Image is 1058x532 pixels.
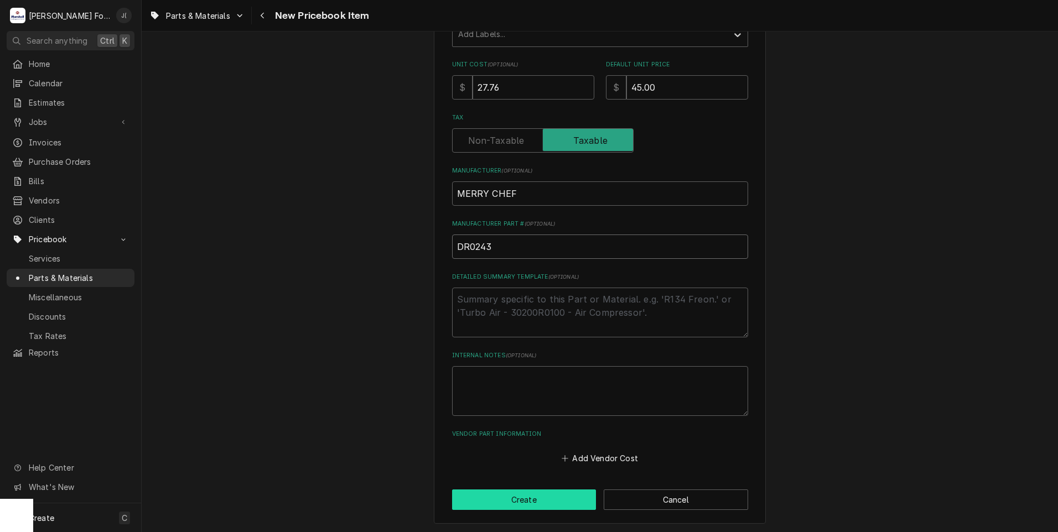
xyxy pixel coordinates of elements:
[452,351,748,416] div: Internal Notes
[29,272,129,284] span: Parts & Materials
[452,113,748,122] label: Tax
[254,7,272,24] button: Navigate back
[29,481,128,493] span: What's New
[7,55,134,73] a: Home
[7,133,134,152] a: Invoices
[29,253,129,264] span: Services
[29,311,129,322] span: Discounts
[452,220,748,259] div: Manufacturer Part #
[487,61,518,67] span: ( optional )
[122,35,127,46] span: K
[29,156,129,168] span: Purchase Orders
[7,191,134,210] a: Vendors
[452,75,473,100] div: $
[452,430,748,466] div: Vendor Part Information
[29,233,112,245] span: Pricebook
[7,478,134,496] a: Go to What's New
[506,352,537,358] span: ( optional )
[10,8,25,23] div: Marshall Food Equipment Service's Avatar
[145,7,249,25] a: Go to Parts & Materials
[29,97,129,108] span: Estimates
[501,168,532,174] span: ( optional )
[7,31,134,50] button: Search anythingCtrlK
[29,195,129,206] span: Vendors
[452,166,748,206] div: Manufacturer
[166,10,230,22] span: Parts & Materials
[7,288,134,306] a: Miscellaneous
[10,8,25,23] div: M
[452,60,594,69] label: Unit Cost
[122,512,127,524] span: C
[116,8,132,23] div: Jeff Debigare (109)'s Avatar
[116,8,132,23] div: J(
[100,35,115,46] span: Ctrl
[7,458,134,477] a: Go to Help Center
[452,489,748,510] div: Button Group
[548,274,579,280] span: ( optional )
[452,113,748,153] div: Tax
[452,273,748,281] label: Detailed Summary Template
[452,489,748,510] div: Button Group Row
[452,273,748,337] div: Detailed Summary Template
[604,489,748,510] button: Cancel
[29,58,129,70] span: Home
[7,307,134,326] a: Discounts
[452,489,597,510] button: Create
[606,75,626,100] div: $
[29,116,112,128] span: Jobs
[7,269,134,287] a: Parts & Materials
[7,172,134,190] a: Bills
[29,214,129,226] span: Clients
[7,93,134,112] a: Estimates
[29,137,129,148] span: Invoices
[7,153,134,171] a: Purchase Orders
[606,60,748,69] label: Default Unit Price
[7,113,134,131] a: Go to Jobs
[452,166,748,175] label: Manufacturer
[7,343,134,362] a: Reports
[606,60,748,100] div: Default Unit Price
[27,35,87,46] span: Search anything
[525,221,556,227] span: ( optional )
[29,10,110,22] div: [PERSON_NAME] Food Equipment Service
[452,430,748,439] label: Vendor Part Information
[7,327,134,345] a: Tax Rates
[7,249,134,268] a: Services
[452,220,748,228] label: Manufacturer Part #
[7,211,134,229] a: Clients
[7,230,134,248] a: Go to Pricebook
[452,60,594,100] div: Unit Cost
[452,351,748,360] label: Internal Notes
[29,77,129,89] span: Calendar
[29,291,129,303] span: Miscellaneous
[29,347,129,358] span: Reports
[29,175,129,187] span: Bills
[29,513,54,523] span: Create
[29,462,128,473] span: Help Center
[29,330,129,342] span: Tax Rates
[7,74,134,92] a: Calendar
[560,451,640,466] button: Add Vendor Cost
[272,8,370,23] span: New Pricebook Item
